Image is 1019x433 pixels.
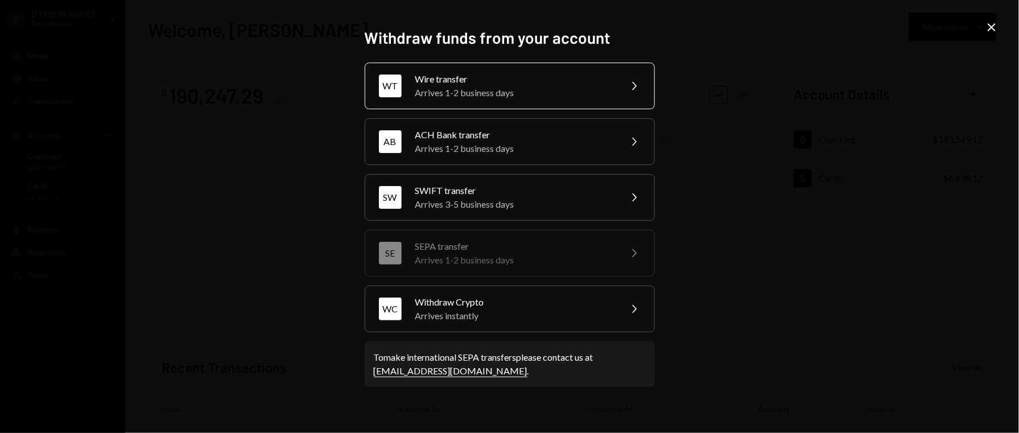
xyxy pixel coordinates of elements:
[415,253,613,267] div: Arrives 1-2 business days
[415,142,613,155] div: Arrives 1-2 business days
[365,63,655,109] button: WTWire transferArrives 1-2 business days
[415,309,613,323] div: Arrives instantly
[415,184,613,197] div: SWIFT transfer
[374,365,527,377] a: [EMAIL_ADDRESS][DOMAIN_NAME]
[365,230,655,277] button: SESEPA transferArrives 1-2 business days
[415,72,613,86] div: Wire transfer
[365,27,655,49] h2: Withdraw funds from your account
[365,118,655,165] button: ABACH Bank transferArrives 1-2 business days
[379,298,402,320] div: WC
[365,286,655,332] button: WCWithdraw CryptoArrives instantly
[379,186,402,209] div: SW
[415,295,613,309] div: Withdraw Crypto
[415,240,613,253] div: SEPA transfer
[365,174,655,221] button: SWSWIFT transferArrives 3-5 business days
[379,130,402,153] div: AB
[415,128,613,142] div: ACH Bank transfer
[374,350,646,378] div: To make international SEPA transfers please contact us at .
[415,86,613,100] div: Arrives 1-2 business days
[379,75,402,97] div: WT
[379,242,402,265] div: SE
[415,197,613,211] div: Arrives 3-5 business days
